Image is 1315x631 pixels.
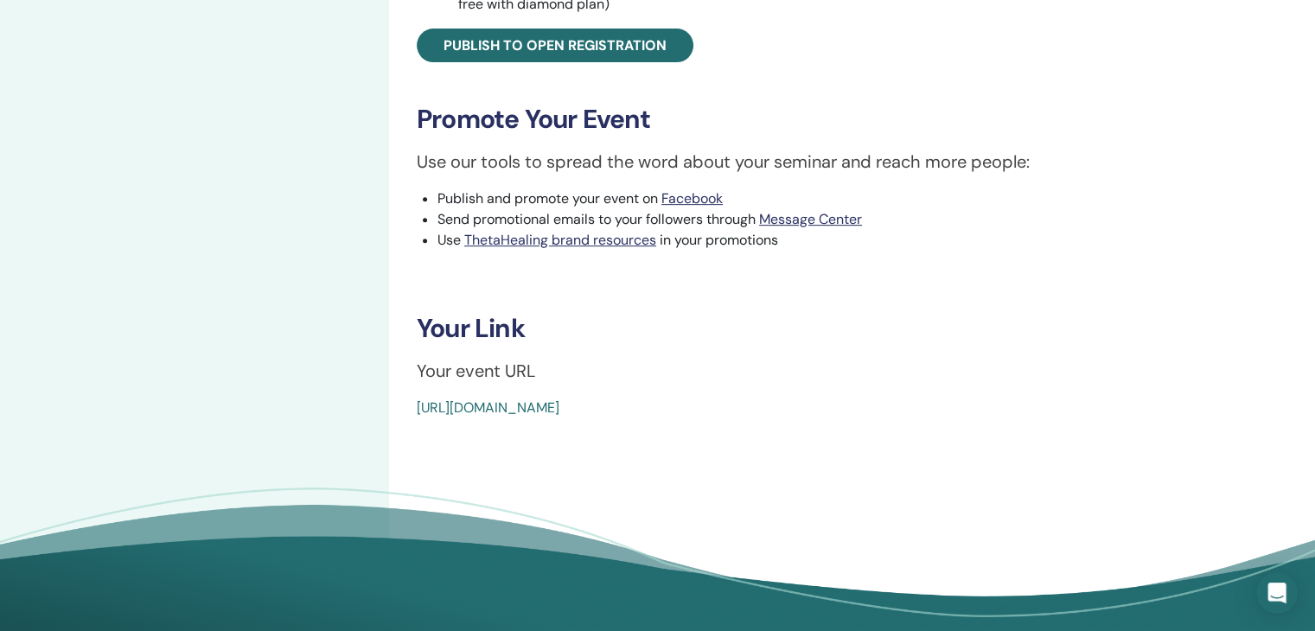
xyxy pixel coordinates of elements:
span: Publish to open registration [444,36,667,54]
li: Send promotional emails to your followers through [437,209,1238,230]
div: Open Intercom Messenger [1256,572,1298,614]
a: [URL][DOMAIN_NAME] [417,398,559,417]
li: Use in your promotions [437,230,1238,251]
a: Publish to open registration [417,29,693,62]
a: Message Center [759,210,862,228]
a: Facebook [661,189,723,207]
p: Use our tools to spread the word about your seminar and reach more people: [417,149,1238,175]
h3: Promote Your Event [417,104,1238,135]
h3: Your Link [417,313,1238,344]
p: Your event URL [417,358,1238,384]
li: Publish and promote your event on [437,188,1238,209]
a: ThetaHealing brand resources [464,231,656,249]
